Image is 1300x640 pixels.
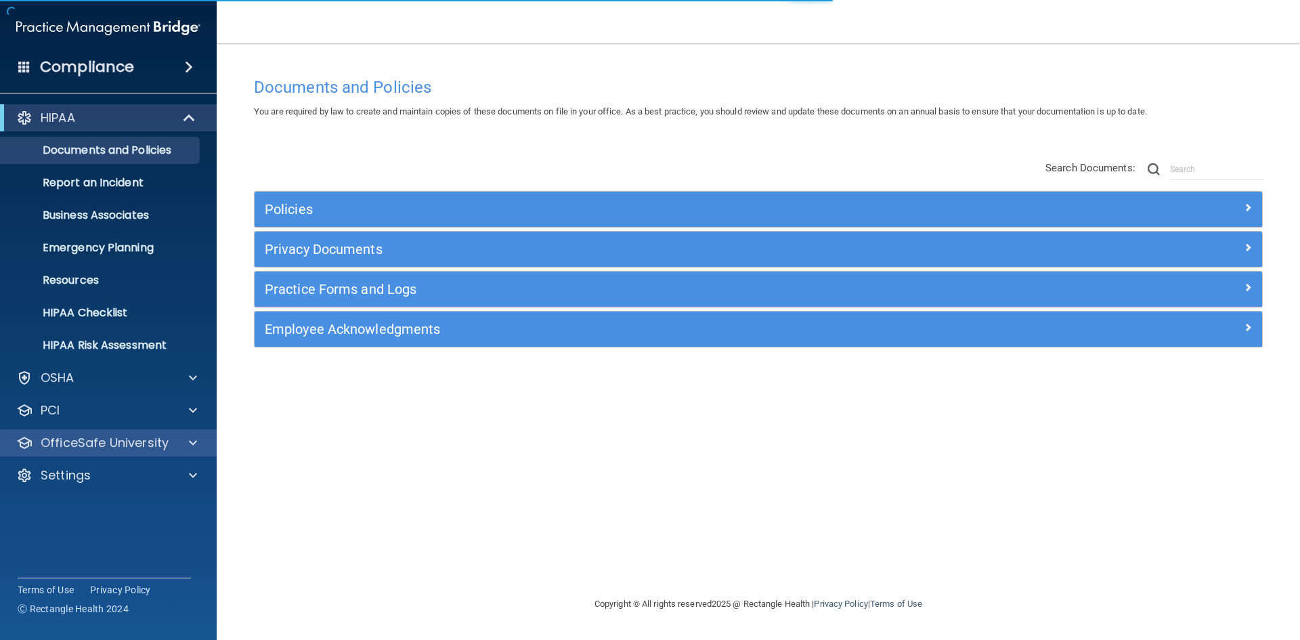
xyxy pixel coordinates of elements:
a: Terms of Use [870,599,922,609]
a: Terms of Use [18,583,74,597]
p: HIPAA Risk Assessment [9,339,194,352]
a: HIPAA [16,110,196,126]
p: Documents and Policies [9,144,194,157]
a: Privacy Documents [265,238,1252,260]
p: Report an Incident [9,176,194,190]
a: PCI [16,402,197,419]
a: Practice Forms and Logs [265,278,1252,300]
h4: Documents and Policies [254,79,1263,96]
h5: Employee Acknowledgments [265,322,1000,337]
p: Settings [41,467,91,484]
div: Copyright © All rights reserved 2025 @ Rectangle Health | | [511,582,1005,626]
img: PMB logo [16,14,200,41]
a: Settings [16,467,197,484]
a: OfficeSafe University [16,435,197,451]
h5: Privacy Documents [265,242,1000,257]
p: Emergency Planning [9,241,194,255]
a: Privacy Policy [814,599,867,609]
h5: Policies [265,202,1000,217]
span: Ⓒ Rectangle Health 2024 [18,602,129,616]
p: PCI [41,402,60,419]
a: Employee Acknowledgments [265,318,1252,340]
span: You are required by law to create and maintain copies of these documents on file in your office. ... [254,106,1147,116]
p: OSHA [41,370,74,386]
h5: Practice Forms and Logs [265,282,1000,297]
p: OfficeSafe University [41,435,169,451]
img: ic-search.3b580494.png [1148,163,1160,175]
a: OSHA [16,370,197,386]
p: Business Associates [9,209,194,222]
h4: Compliance [40,58,134,77]
a: Policies [265,198,1252,220]
a: Privacy Policy [90,583,151,597]
p: Resources [9,274,194,287]
p: HIPAA [41,110,75,126]
span: Search Documents: [1045,162,1135,174]
input: Search [1170,159,1263,179]
p: HIPAA Checklist [9,306,194,320]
